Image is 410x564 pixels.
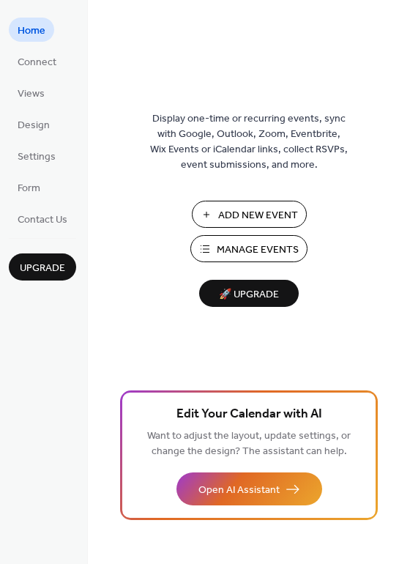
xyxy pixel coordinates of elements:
[9,112,59,136] a: Design
[9,18,54,42] a: Home
[18,23,45,39] span: Home
[9,144,64,168] a: Settings
[176,404,322,425] span: Edit Your Calendar with AI
[9,207,76,231] a: Contact Us
[18,118,50,133] span: Design
[198,483,280,498] span: Open AI Assistant
[208,285,290,305] span: 🚀 Upgrade
[9,253,76,281] button: Upgrade
[20,261,65,276] span: Upgrade
[147,426,351,461] span: Want to adjust the layout, update settings, or change the design? The assistant can help.
[18,181,40,196] span: Form
[190,235,307,262] button: Manage Events
[199,280,299,307] button: 🚀 Upgrade
[18,55,56,70] span: Connect
[176,472,322,505] button: Open AI Assistant
[18,212,67,228] span: Contact Us
[9,49,65,73] a: Connect
[18,86,45,102] span: Views
[9,81,53,105] a: Views
[150,111,348,173] span: Display one-time or recurring events, sync with Google, Outlook, Zoom, Eventbrite, Wix Events or ...
[18,149,56,165] span: Settings
[217,242,299,258] span: Manage Events
[192,201,307,228] button: Add New Event
[9,175,49,199] a: Form
[218,208,298,223] span: Add New Event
